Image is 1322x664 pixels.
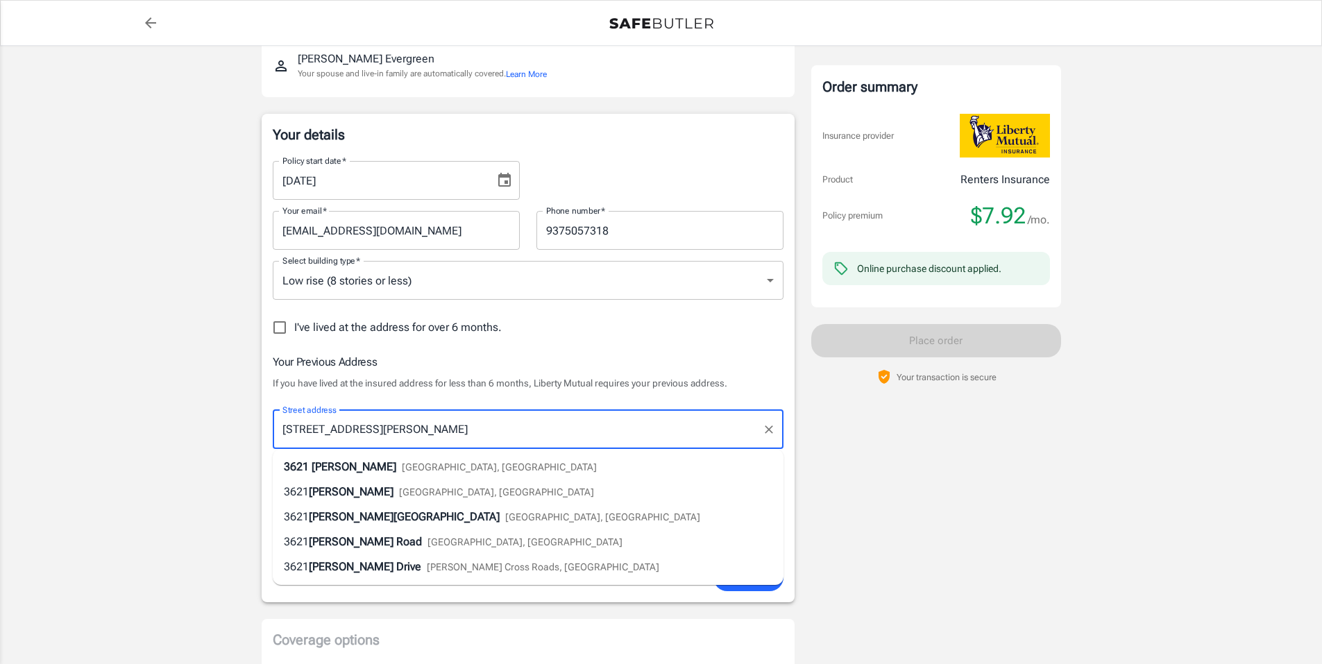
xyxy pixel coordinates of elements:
div: Online purchase discount applied. [857,262,1001,275]
span: 3621 [284,510,309,523]
p: Renters Insurance [960,171,1050,188]
label: Phone number [546,205,605,216]
svg: Insured person [273,58,289,74]
span: [GEOGRAPHIC_DATA], [GEOGRAPHIC_DATA] [399,486,594,497]
span: [PERSON_NAME] Drive [309,560,421,573]
span: [PERSON_NAME] [309,485,393,498]
p: Your transaction is secure [897,371,997,384]
button: Choose date, selected date is Oct 17, 2025 [491,167,518,194]
span: 3621 [284,460,309,473]
label: Your email [282,205,327,216]
p: Your details [273,125,783,144]
input: MM/DD/YYYY [273,161,485,200]
span: [GEOGRAPHIC_DATA], [GEOGRAPHIC_DATA] [402,461,597,473]
span: I've lived at the address for over 6 months. [294,319,502,336]
p: Policy premium [822,209,883,223]
img: Back to quotes [609,18,713,29]
img: Liberty Mutual [960,114,1050,158]
span: [GEOGRAPHIC_DATA], [GEOGRAPHIC_DATA] [427,536,622,547]
a: back to quotes [137,9,164,37]
span: [PERSON_NAME] Road [309,535,422,548]
span: /mo. [1028,210,1050,230]
label: Street address [282,404,337,416]
button: Learn More [506,68,547,80]
p: Insurance provider [822,129,894,143]
span: 3621 [284,485,309,498]
span: 3621 [284,535,309,548]
button: Clear [759,420,779,439]
span: [PERSON_NAME][GEOGRAPHIC_DATA] [309,510,500,523]
label: Select building type [282,255,360,266]
span: 3621 [284,560,309,573]
div: Low rise (8 stories or less) [273,261,783,300]
div: Order summary [822,76,1050,97]
span: [PERSON_NAME] [312,460,396,473]
span: $7.92 [971,202,1026,230]
span: [GEOGRAPHIC_DATA], [GEOGRAPHIC_DATA] [505,511,700,522]
input: Enter email [273,211,520,250]
p: [PERSON_NAME] Evergreen [298,51,434,67]
label: Policy start date [282,155,346,167]
h6: Your Previous Address [273,353,783,371]
span: [PERSON_NAME] Cross Roads, [GEOGRAPHIC_DATA] [427,561,659,572]
p: If you have lived at the insured address for less than 6 months, Liberty Mutual requires your pre... [273,376,783,390]
p: Your spouse and live-in family are automatically covered. [298,67,547,80]
input: Enter number [536,211,783,250]
p: Product [822,173,853,187]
